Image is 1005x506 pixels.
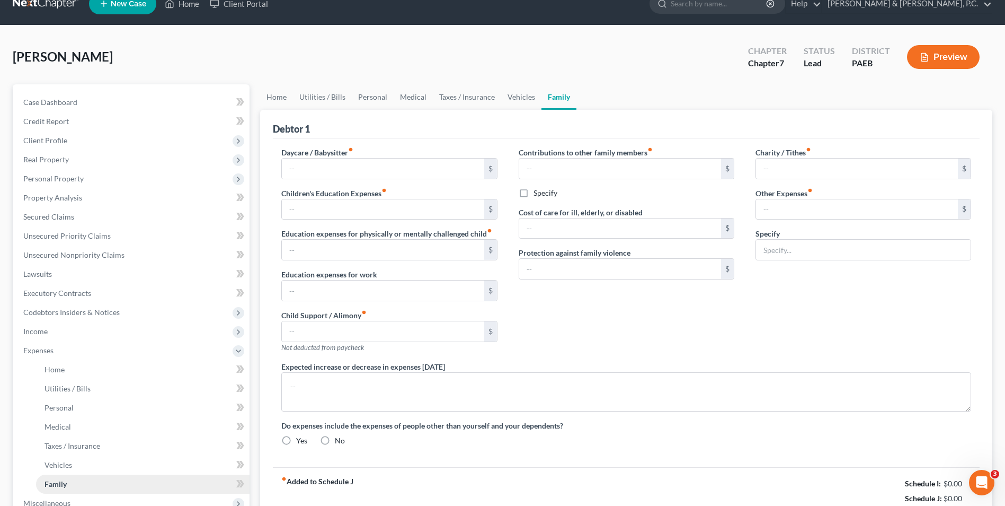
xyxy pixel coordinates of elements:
[484,199,497,220] div: $
[907,45,980,69] button: Preview
[273,123,310,135] div: Debtor 1
[335,435,345,446] label: No
[804,57,835,69] div: Lead
[348,147,353,152] i: fiber_manual_record
[281,476,287,482] i: fiber_manual_record
[36,475,250,494] a: Family
[15,207,250,226] a: Secured Claims
[721,219,734,239] div: $
[13,49,113,64] span: [PERSON_NAME]
[15,246,250,265] a: Unsecured Nonpriority Claims
[45,403,74,412] span: Personal
[748,57,787,69] div: Chapter
[519,207,643,218] label: Cost of care for ill, elderly, or disabled
[519,247,630,258] label: Protection against family violence
[36,398,250,417] a: Personal
[852,45,890,57] div: District
[756,159,958,179] input: --
[36,360,250,379] a: Home
[45,422,71,431] span: Medical
[23,212,74,221] span: Secured Claims
[484,159,497,179] div: $
[852,57,890,69] div: PAEB
[804,45,835,57] div: Status
[756,240,971,260] input: Specify...
[23,346,54,355] span: Expenses
[281,420,971,431] label: Do expenses include the expenses of people other than yourself and your dependents?
[15,112,250,131] a: Credit Report
[23,98,77,107] span: Case Dashboard
[281,269,377,280] label: Education expenses for work
[45,384,91,393] span: Utilities / Bills
[45,479,67,488] span: Family
[533,188,557,198] label: Specify
[721,159,734,179] div: $
[755,188,813,199] label: Other Expenses
[15,284,250,303] a: Executory Contracts
[282,199,484,220] input: --
[23,250,124,259] span: Unsecured Nonpriority Claims
[969,470,994,495] iframe: Intercom live chat
[519,159,721,179] input: --
[281,361,445,372] label: Expected increase or decrease in expenses [DATE]
[779,58,784,68] span: 7
[45,460,72,469] span: Vehicles
[15,93,250,112] a: Case Dashboard
[484,240,497,260] div: $
[281,188,387,199] label: Children's Education Expenses
[748,45,787,57] div: Chapter
[36,456,250,475] a: Vehicles
[519,219,721,239] input: --
[15,188,250,207] a: Property Analysis
[281,228,492,239] label: Education expenses for physically or mentally challenged child
[281,310,367,321] label: Child Support / Alimony
[23,289,91,298] span: Executory Contracts
[381,188,387,193] i: fiber_manual_record
[282,159,484,179] input: --
[755,228,780,239] label: Specify
[45,365,65,374] span: Home
[721,259,734,279] div: $
[15,265,250,284] a: Lawsuits
[905,479,941,488] strong: Schedule I:
[352,84,394,110] a: Personal
[944,493,972,504] div: $0.00
[487,228,492,233] i: fiber_manual_record
[296,435,307,446] label: Yes
[45,441,100,450] span: Taxes / Insurance
[501,84,541,110] a: Vehicles
[755,147,811,158] label: Charity / Tithes
[281,147,353,158] label: Daycare / Babysitter
[958,159,971,179] div: $
[23,136,67,145] span: Client Profile
[293,84,352,110] a: Utilities / Bills
[806,147,811,152] i: fiber_manual_record
[647,147,653,152] i: fiber_manual_record
[282,240,484,260] input: --
[958,199,971,220] div: $
[15,226,250,246] a: Unsecured Priority Claims
[991,470,999,478] span: 3
[433,84,501,110] a: Taxes / Insurance
[394,84,433,110] a: Medical
[23,117,69,126] span: Credit Report
[282,281,484,301] input: --
[23,269,52,278] span: Lawsuits
[756,199,958,220] input: --
[23,193,82,202] span: Property Analysis
[23,327,48,336] span: Income
[36,437,250,456] a: Taxes / Insurance
[281,343,364,352] span: Not deducted from paycheck
[541,84,576,110] a: Family
[23,308,120,317] span: Codebtors Insiders & Notices
[23,231,111,240] span: Unsecured Priority Claims
[260,84,293,110] a: Home
[484,281,497,301] div: $
[23,174,84,183] span: Personal Property
[519,147,653,158] label: Contributions to other family members
[23,155,69,164] span: Real Property
[905,494,942,503] strong: Schedule J:
[282,321,484,342] input: --
[519,259,721,279] input: --
[807,188,813,193] i: fiber_manual_record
